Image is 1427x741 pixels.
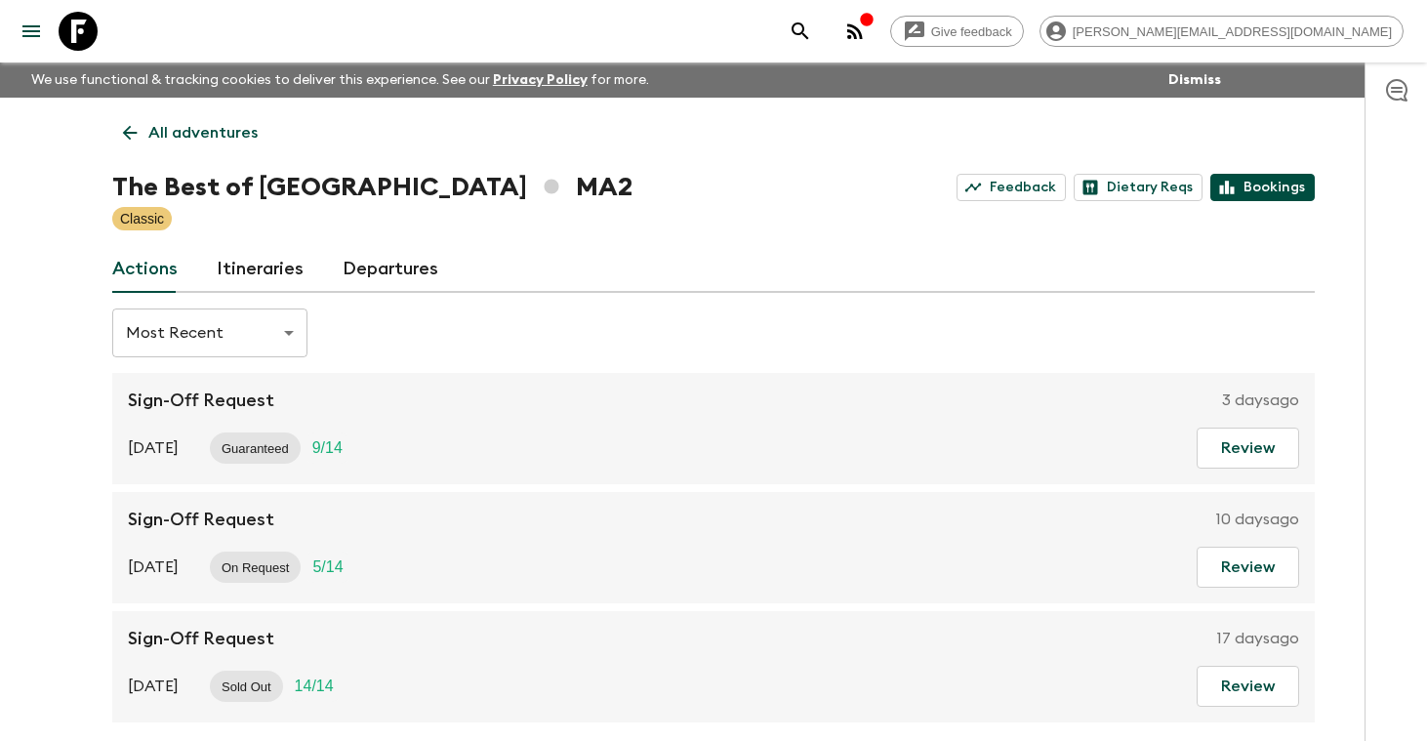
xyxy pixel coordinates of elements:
[1222,389,1299,412] p: 3 days ago
[312,556,343,579] p: 5 / 14
[1163,66,1226,94] button: Dismiss
[1210,174,1315,201] a: Bookings
[148,121,258,144] p: All adventures
[128,436,179,460] p: [DATE]
[128,508,274,531] p: Sign-Off Request
[128,675,179,698] p: [DATE]
[312,436,343,460] p: 9 / 14
[112,113,268,152] a: All adventures
[1074,174,1203,201] a: Dietary Reqs
[120,209,164,228] p: Classic
[1062,24,1403,39] span: [PERSON_NAME][EMAIL_ADDRESS][DOMAIN_NAME]
[283,671,346,702] div: Trip Fill
[210,560,301,575] span: On Request
[112,246,178,293] a: Actions
[781,12,820,51] button: search adventures
[1217,627,1299,650] p: 17 days ago
[1197,428,1299,469] button: Review
[128,627,274,650] p: Sign-Off Request
[1040,16,1404,47] div: [PERSON_NAME][EMAIL_ADDRESS][DOMAIN_NAME]
[890,16,1024,47] a: Give feedback
[23,62,657,98] p: We use functional & tracking cookies to deliver this experience. See our for more.
[957,174,1066,201] a: Feedback
[493,73,588,87] a: Privacy Policy
[217,246,304,293] a: Itineraries
[343,246,438,293] a: Departures
[1197,666,1299,707] button: Review
[210,679,283,694] span: Sold Out
[920,24,1023,39] span: Give feedback
[1197,547,1299,588] button: Review
[1216,508,1299,531] p: 10 days ago
[112,306,307,360] div: Most Recent
[301,432,354,464] div: Trip Fill
[295,675,334,698] p: 14 / 14
[112,168,632,207] h1: The Best of [GEOGRAPHIC_DATA] MA2
[128,389,274,412] p: Sign-Off Request
[128,556,179,579] p: [DATE]
[12,12,51,51] button: menu
[210,441,301,456] span: Guaranteed
[301,552,354,583] div: Trip Fill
